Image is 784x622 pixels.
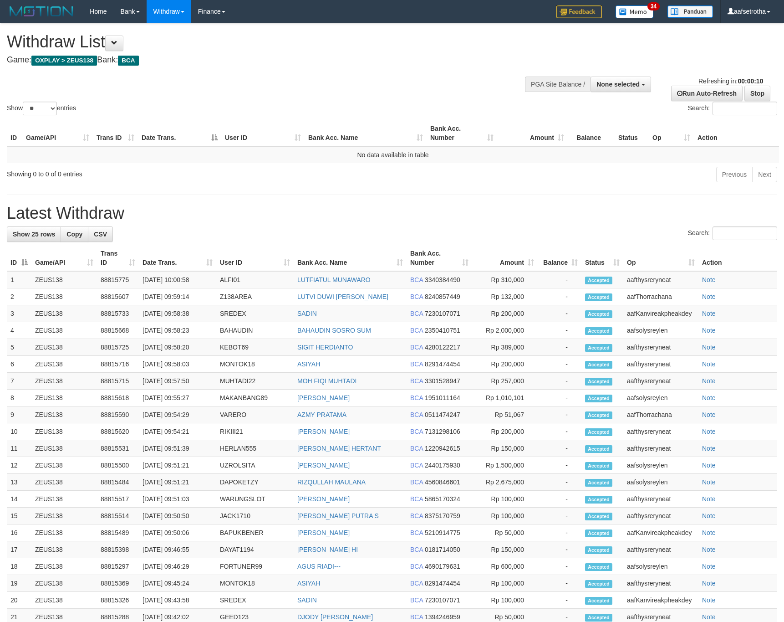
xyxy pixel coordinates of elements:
td: 88815514 [97,508,139,524]
td: ZEUS138 [31,541,97,558]
span: CSV [94,231,107,238]
th: Bank Acc. Number: activate to sort column ascending [427,120,497,146]
span: Copy 1951011164 to clipboard [425,394,460,401]
td: Rp 2,675,000 [472,474,538,491]
th: Action [698,245,777,271]
span: BCA [410,462,423,469]
td: - [538,373,581,390]
td: - [538,491,581,508]
td: ALFI01 [216,271,294,288]
td: 16 [7,524,31,541]
td: aafsolysreylen [623,474,698,491]
td: 88815531 [97,440,139,457]
span: Accepted [585,395,612,402]
img: Button%20Memo.svg [616,5,654,18]
a: RIZQULLAH MAULANA [297,478,366,486]
span: Accepted [585,462,612,470]
th: Amount: activate to sort column ascending [472,245,538,271]
span: Copy 8240857449 to clipboard [425,293,460,300]
td: MUHTADI22 [216,373,294,390]
td: - [538,541,581,558]
td: [DATE] 09:59:14 [139,288,216,305]
td: aafKanvireakpheakdey [623,305,698,322]
a: LUTVI DUWI [PERSON_NAME] [297,293,388,300]
a: Note [702,495,716,503]
td: - [538,558,581,575]
th: Balance: activate to sort column ascending [538,245,581,271]
a: Note [702,512,716,519]
a: Note [702,344,716,351]
span: BCA [410,478,423,486]
span: Accepted [585,445,612,453]
a: Note [702,310,716,317]
td: SREDEX [216,305,294,322]
a: [PERSON_NAME] [297,394,350,401]
td: 88815618 [97,390,139,406]
td: ZEUS138 [31,491,97,508]
td: [DATE] 09:58:03 [139,356,216,373]
span: Copy 4690179631 to clipboard [425,563,460,570]
td: ZEUS138 [31,339,97,356]
a: [PERSON_NAME] PUTRA S [297,512,379,519]
span: Copy 8375170759 to clipboard [425,512,460,519]
td: 8 [7,390,31,406]
span: Accepted [585,546,612,554]
select: Showentries [23,102,57,115]
span: Accepted [585,293,612,301]
td: - [538,474,581,491]
span: BCA [118,56,138,66]
th: Trans ID: activate to sort column ascending [93,120,138,146]
span: Copy 4280122217 to clipboard [425,344,460,351]
td: - [538,390,581,406]
span: Copy 0511474247 to clipboard [425,411,460,418]
td: [DATE] 09:51:39 [139,440,216,457]
td: 11 [7,440,31,457]
td: ZEUS138 [31,305,97,322]
td: 88815590 [97,406,139,423]
td: Z138AREA [216,288,294,305]
td: [DATE] 09:58:23 [139,322,216,339]
input: Search: [713,102,777,115]
span: BCA [410,563,423,570]
span: Copy 2440175930 to clipboard [425,462,460,469]
td: Rp 50,000 [472,524,538,541]
td: aafthysreryneat [623,541,698,558]
td: FORTUNER99 [216,558,294,575]
td: Rp 200,000 [472,356,538,373]
a: LUTFIATUL MUNAWARO [297,276,371,283]
a: Note [702,360,716,368]
span: BCA [410,411,423,418]
td: ZEUS138 [31,356,97,373]
td: - [538,271,581,288]
label: Search: [688,226,777,240]
td: DAPOKETZY [216,474,294,491]
a: SADIN [297,310,317,317]
td: UZROLSITA [216,457,294,474]
td: 1 [7,271,31,288]
td: - [538,440,581,457]
td: - [538,339,581,356]
td: 4 [7,322,31,339]
td: 88815716 [97,356,139,373]
td: Rp 2,000,000 [472,322,538,339]
td: MAKANBANG89 [216,390,294,406]
div: PGA Site Balance / [525,77,591,92]
a: [PERSON_NAME] [297,529,350,536]
td: - [538,423,581,440]
span: BCA [410,360,423,368]
td: [DATE] 09:54:21 [139,423,216,440]
td: 2 [7,288,31,305]
a: Next [752,167,777,182]
td: [DATE] 09:57:50 [139,373,216,390]
td: - [538,406,581,423]
button: None selected [591,77,651,92]
a: Note [702,563,716,570]
span: Accepted [585,529,612,537]
span: 34 [647,2,660,10]
span: Accepted [585,428,612,436]
span: Copy 7131298106 to clipboard [425,428,460,435]
td: aafthysreryneat [623,440,698,457]
a: AZMY PRATAMA [297,411,346,418]
span: BCA [410,310,423,317]
td: Rp 51,067 [472,406,538,423]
